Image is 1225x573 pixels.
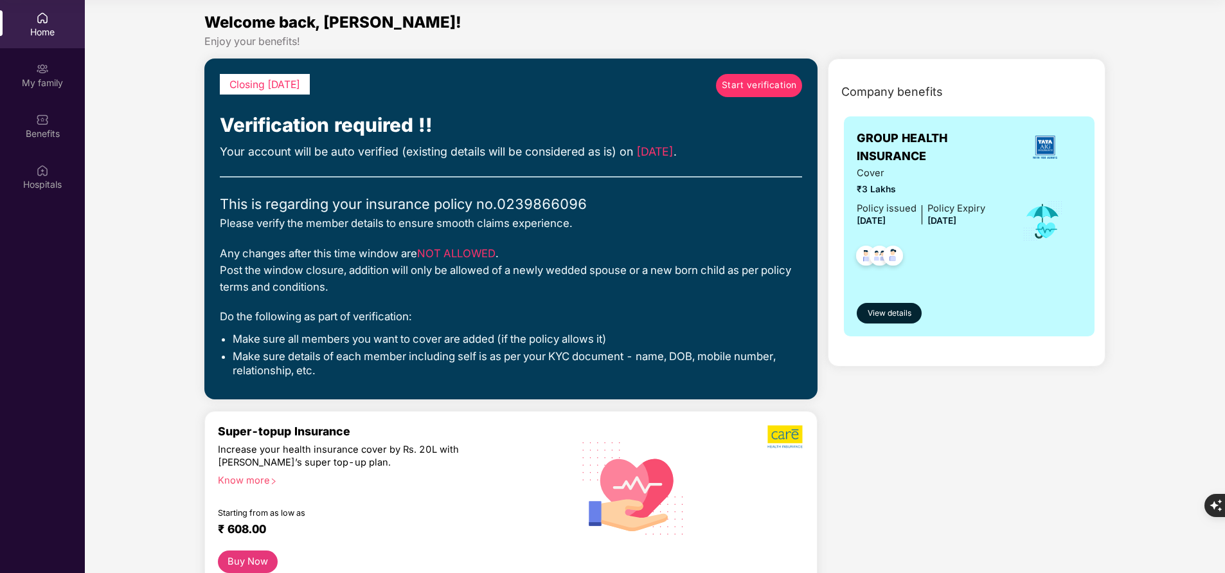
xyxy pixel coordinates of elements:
div: ₹ 608.00 [218,522,547,538]
span: right [270,478,277,485]
div: Know more [218,475,552,484]
img: svg+xml;base64,PHN2ZyB4bWxucz0iaHR0cDovL3d3dy53My5vcmcvMjAwMC9zdmciIHdpZHRoPSI0OC45NDMiIGhlaWdodD... [877,242,909,273]
div: Policy Expiry [927,201,985,216]
button: View details [857,303,922,323]
li: Make sure all members you want to cover are added (if the policy allows it) [233,332,802,346]
span: GROUP HEALTH INSURANCE [857,129,1009,166]
span: Company benefits [841,83,943,101]
div: Super-topup Insurance [218,424,560,438]
div: Please verify the member details to ensure smooth claims experience. [220,215,802,232]
div: Enjoy your benefits! [204,35,1105,48]
span: [DATE] [636,145,674,158]
div: This is regarding your insurance policy no. 0239866096 [220,193,802,215]
img: svg+xml;base64,PHN2ZyB4bWxucz0iaHR0cDovL3d3dy53My5vcmcvMjAwMC9zdmciIHdpZHRoPSI0OC45NDMiIGhlaWdodD... [850,242,882,273]
span: Start verification [722,78,797,93]
span: [DATE] [857,215,886,226]
button: Buy Now [218,550,277,573]
img: svg+xml;base64,PHN2ZyBpZD0iSG9tZSIgeG1sbnM9Imh0dHA6Ly93d3cudzMub3JnLzIwMDAvc3ZnIiB3aWR0aD0iMjAiIG... [36,12,49,24]
img: b5dec4f62d2307b9de63beb79f102df3.png [767,424,804,449]
img: svg+xml;base64,PHN2ZyB4bWxucz0iaHR0cDovL3d3dy53My5vcmcvMjAwMC9zdmciIHhtbG5zOnhsaW5rPSJodHRwOi8vd3... [572,425,695,550]
li: Make sure details of each member including self is as per your KYC document - name, DOB, mobile n... [233,349,802,377]
div: Do the following as part of verification: [220,308,802,325]
span: Cover [857,166,985,181]
a: Start verification [716,74,802,97]
div: Any changes after this time window are . Post the window closure, addition will only be allowed o... [220,245,802,296]
span: Closing [DATE] [229,78,300,91]
div: Increase your health insurance cover by Rs. 20L with [PERSON_NAME]’s super top-up plan. [218,444,505,469]
img: insurerLogo [1028,130,1062,165]
span: View details [868,307,911,320]
div: Policy issued [857,201,917,216]
span: ₹3 Lakhs [857,183,985,197]
img: svg+xml;base64,PHN2ZyB4bWxucz0iaHR0cDovL3d3dy53My5vcmcvMjAwMC9zdmciIHdpZHRoPSI0OC45MTUiIGhlaWdodD... [864,242,895,273]
img: icon [1022,200,1064,242]
div: Verification required !! [220,110,802,140]
div: Your account will be auto verified (existing details will be considered as is) on . [220,143,802,161]
span: NOT ALLOWED [417,247,496,260]
img: svg+xml;base64,PHN2ZyB3aWR0aD0iMjAiIGhlaWdodD0iMjAiIHZpZXdCb3g9IjAgMCAyMCAyMCIgZmlsbD0ibm9uZSIgeG... [36,62,49,75]
img: svg+xml;base64,PHN2ZyBpZD0iQmVuZWZpdHMiIHhtbG5zPSJodHRwOi8vd3d3LnczLm9yZy8yMDAwL3N2ZyIgd2lkdGg9Ij... [36,113,49,126]
div: Starting from as low as [218,508,505,517]
span: Welcome back, [PERSON_NAME]! [204,13,461,32]
span: [DATE] [927,215,956,226]
img: svg+xml;base64,PHN2ZyBpZD0iSG9zcGl0YWxzIiB4bWxucz0iaHR0cDovL3d3dy53My5vcmcvMjAwMC9zdmciIHdpZHRoPS... [36,164,49,177]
